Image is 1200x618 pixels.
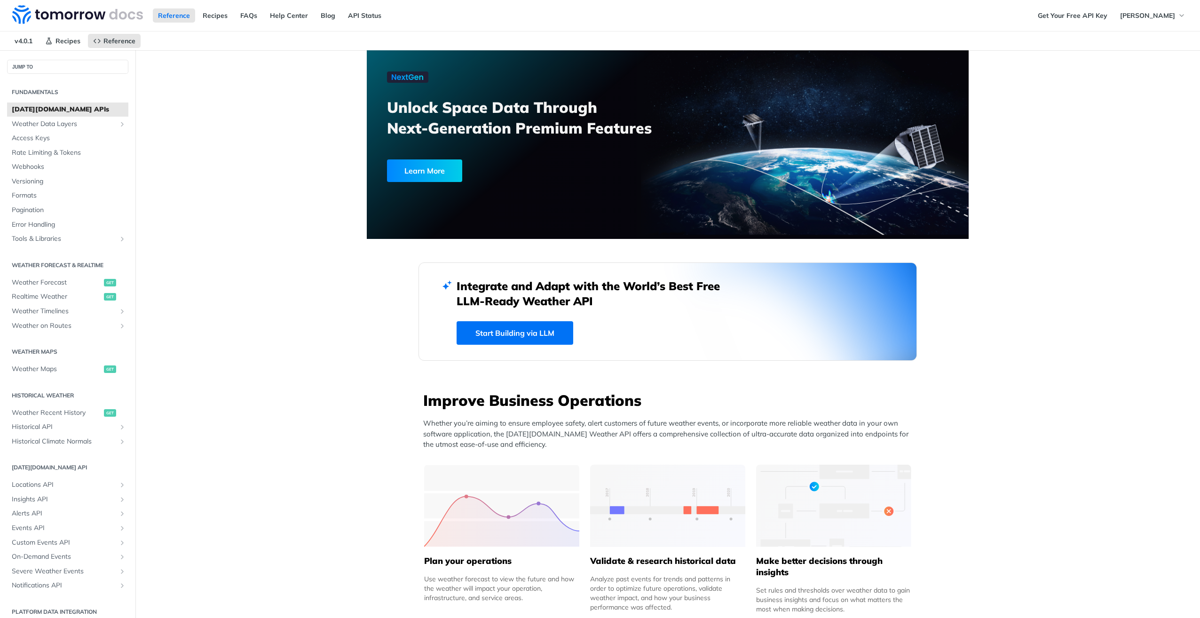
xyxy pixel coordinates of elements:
span: Realtime Weather [12,292,102,301]
a: Rate Limiting & Tokens [7,146,128,160]
button: Show subpages for Notifications API [118,582,126,589]
a: Alerts APIShow subpages for Alerts API [7,507,128,521]
span: Tools & Libraries [12,234,116,244]
a: Weather TimelinesShow subpages for Weather Timelines [7,304,128,318]
a: Formats [7,189,128,203]
span: Rate Limiting & Tokens [12,148,126,158]
a: Tools & LibrariesShow subpages for Tools & Libraries [7,232,128,246]
span: Webhooks [12,162,126,172]
span: Access Keys [12,134,126,143]
a: Versioning [7,174,128,189]
div: Use weather forecast to view the future and how the weather will impact your operation, infrastru... [424,574,579,602]
h2: Weather Maps [7,348,128,356]
h2: Fundamentals [7,88,128,96]
button: [PERSON_NAME] [1115,8,1191,23]
a: Weather Forecastget [7,276,128,290]
button: Show subpages for Weather on Routes [118,322,126,330]
img: Tomorrow.io Weather API Docs [12,5,143,24]
span: Error Handling [12,220,126,230]
a: Pagination [7,203,128,217]
div: Set rules and thresholds over weather data to gain business insights and focus on what matters th... [756,586,911,614]
span: On-Demand Events [12,552,116,562]
button: Show subpages for On-Demand Events [118,553,126,561]
button: Show subpages for Events API [118,524,126,532]
a: Learn More [387,159,620,182]
span: Severe Weather Events [12,567,116,576]
span: Formats [12,191,126,200]
a: Weather on RoutesShow subpages for Weather on Routes [7,319,128,333]
span: get [104,279,116,286]
a: Weather Recent Historyget [7,406,128,420]
img: 13d7ca0-group-496-2.svg [590,465,745,547]
span: Reference [103,37,135,45]
button: Show subpages for Historical API [118,423,126,431]
span: Locations API [12,480,116,490]
span: Versioning [12,177,126,186]
h5: Make better decisions through insights [756,555,911,578]
a: Access Keys [7,131,128,145]
button: Show subpages for Weather Timelines [118,308,126,315]
a: Blog [316,8,340,23]
span: get [104,365,116,373]
h3: Improve Business Operations [423,390,917,411]
span: [DATE][DOMAIN_NAME] APIs [12,105,126,114]
span: get [104,409,116,417]
button: Show subpages for Weather Data Layers [118,120,126,128]
a: Error Handling [7,218,128,232]
button: Show subpages for Insights API [118,496,126,503]
p: Whether you’re aiming to ensure employee safety, alert customers of future weather events, or inc... [423,418,917,450]
img: NextGen [387,71,428,83]
a: Events APIShow subpages for Events API [7,521,128,535]
button: Show subpages for Historical Climate Normals [118,438,126,445]
span: v4.0.1 [9,34,38,48]
span: Pagination [12,206,126,215]
h2: [DATE][DOMAIN_NAME] API [7,463,128,472]
span: Historical Climate Normals [12,437,116,446]
a: Recipes [197,8,233,23]
h5: Validate & research historical data [590,555,745,567]
button: Show subpages for Tools & Libraries [118,235,126,243]
a: Webhooks [7,160,128,174]
a: FAQs [235,8,262,23]
h2: Weather Forecast & realtime [7,261,128,269]
h2: Historical Weather [7,391,128,400]
button: Show subpages for Severe Weather Events [118,568,126,575]
a: [DATE][DOMAIN_NAME] APIs [7,103,128,117]
a: Weather Data LayersShow subpages for Weather Data Layers [7,117,128,131]
a: Reference [153,8,195,23]
h3: Unlock Space Data Through Next-Generation Premium Features [387,97,678,138]
img: a22d113-group-496-32x.svg [756,465,911,547]
span: Weather Timelines [12,307,116,316]
a: Start Building via LLM [457,321,573,345]
span: Notifications API [12,581,116,590]
span: Insights API [12,495,116,504]
button: Show subpages for Alerts API [118,510,126,517]
a: Historical Climate NormalsShow subpages for Historical Climate Normals [7,435,128,449]
span: Weather Forecast [12,278,102,287]
div: Analyze past events for trends and patterns in order to optimize future operations, validate weat... [590,574,745,612]
span: Weather Maps [12,364,102,374]
a: Custom Events APIShow subpages for Custom Events API [7,536,128,550]
a: Get Your Free API Key [1033,8,1113,23]
a: Help Center [265,8,313,23]
a: Recipes [40,34,86,48]
span: Custom Events API [12,538,116,547]
a: Realtime Weatherget [7,290,128,304]
span: Weather Data Layers [12,119,116,129]
a: Historical APIShow subpages for Historical API [7,420,128,434]
button: Show subpages for Custom Events API [118,539,126,547]
span: Alerts API [12,509,116,518]
a: Insights APIShow subpages for Insights API [7,492,128,507]
span: Recipes [55,37,80,45]
span: Weather on Routes [12,321,116,331]
a: Notifications APIShow subpages for Notifications API [7,578,128,593]
span: [PERSON_NAME] [1120,11,1175,20]
button: Show subpages for Locations API [118,481,126,489]
button: JUMP TO [7,60,128,74]
a: Severe Weather EventsShow subpages for Severe Weather Events [7,564,128,578]
span: get [104,293,116,301]
span: Events API [12,523,116,533]
a: API Status [343,8,387,23]
a: On-Demand EventsShow subpages for On-Demand Events [7,550,128,564]
h2: Integrate and Adapt with the World’s Best Free LLM-Ready Weather API [457,278,734,309]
